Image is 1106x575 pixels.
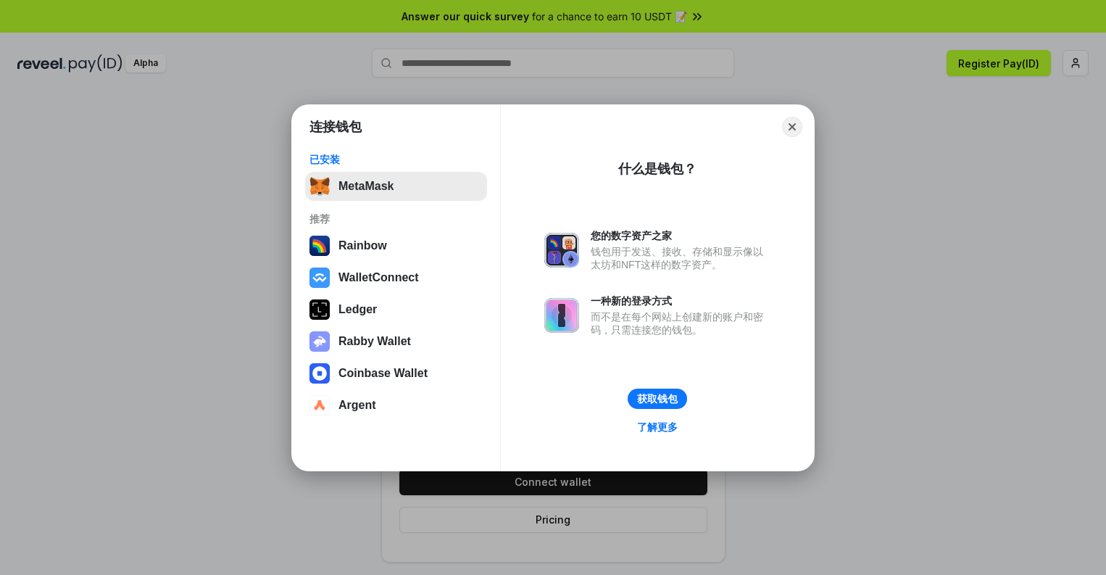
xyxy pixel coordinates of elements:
button: Coinbase Wallet [305,359,487,388]
div: Rabby Wallet [338,335,411,348]
button: Rabby Wallet [305,327,487,356]
img: svg+xml,%3Csvg%20xmlns%3D%22http%3A%2F%2Fwww.w3.org%2F2000%2Fsvg%22%20width%3D%2228%22%20height%3... [309,299,330,320]
div: 了解更多 [637,421,678,434]
img: svg+xml,%3Csvg%20fill%3D%22none%22%20height%3D%2233%22%20viewBox%3D%220%200%2035%2033%22%20width%... [309,176,330,197]
div: 钱包用于发送、接收、存储和显示像以太坊和NFT这样的数字资产。 [591,245,770,271]
div: 一种新的登录方式 [591,294,770,307]
div: 推荐 [309,212,483,226]
div: 什么是钱包？ [618,160,697,178]
div: 而不是在每个网站上创建新的账户和密码，只需连接您的钱包。 [591,310,770,336]
button: WalletConnect [305,263,487,292]
div: Coinbase Wallet [338,367,428,380]
h1: 连接钱包 [309,118,362,136]
img: svg+xml,%3Csvg%20xmlns%3D%22http%3A%2F%2Fwww.w3.org%2F2000%2Fsvg%22%20fill%3D%22none%22%20viewBox... [544,298,579,333]
img: svg+xml,%3Csvg%20width%3D%2228%22%20height%3D%2228%22%20viewBox%3D%220%200%2028%2028%22%20fill%3D... [309,395,330,415]
button: Close [782,117,802,137]
div: WalletConnect [338,271,419,284]
div: 已安装 [309,153,483,166]
img: svg+xml,%3Csvg%20width%3D%2228%22%20height%3D%2228%22%20viewBox%3D%220%200%2028%2028%22%20fill%3D... [309,268,330,288]
img: svg+xml,%3Csvg%20width%3D%2228%22%20height%3D%2228%22%20viewBox%3D%220%200%2028%2028%22%20fill%3D... [309,363,330,384]
img: svg+xml,%3Csvg%20xmlns%3D%22http%3A%2F%2Fwww.w3.org%2F2000%2Fsvg%22%20fill%3D%22none%22%20viewBox... [309,331,330,352]
div: 获取钱包 [637,392,678,405]
a: 了解更多 [628,418,686,437]
img: svg+xml,%3Csvg%20width%3D%22120%22%20height%3D%22120%22%20viewBox%3D%220%200%20120%20120%22%20fil... [309,236,330,256]
button: 获取钱包 [628,389,687,409]
img: svg+xml,%3Csvg%20xmlns%3D%22http%3A%2F%2Fwww.w3.org%2F2000%2Fsvg%22%20fill%3D%22none%22%20viewBox... [544,233,579,268]
div: Argent [338,399,376,412]
div: MetaMask [338,180,394,193]
button: Rainbow [305,231,487,260]
button: Ledger [305,295,487,324]
button: MetaMask [305,172,487,201]
div: Ledger [338,303,377,316]
div: 您的数字资产之家 [591,229,770,242]
button: Argent [305,391,487,420]
div: Rainbow [338,239,387,252]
